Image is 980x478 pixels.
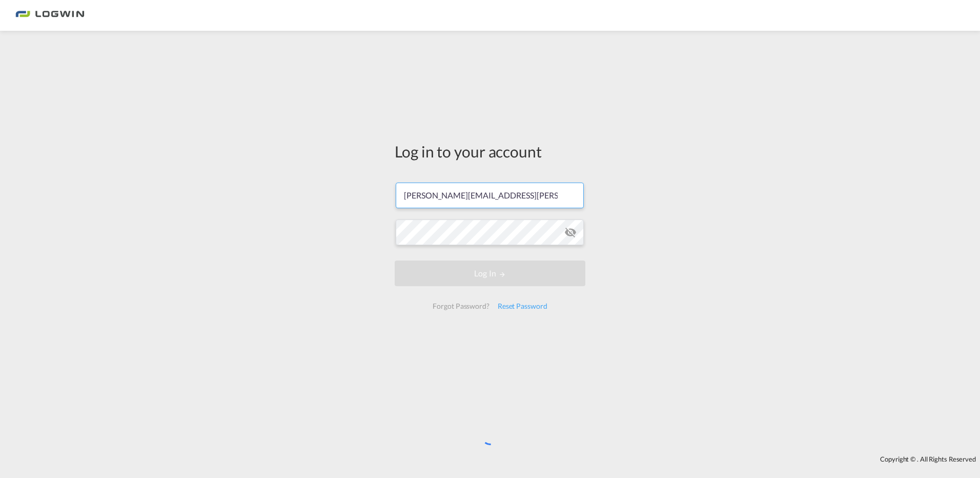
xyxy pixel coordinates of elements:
[428,297,493,315] div: Forgot Password?
[395,141,585,162] div: Log in to your account
[494,297,552,315] div: Reset Password
[15,4,85,27] img: bc73a0e0d8c111efacd525e4c8ad7d32.png
[564,226,577,238] md-icon: icon-eye-off
[395,261,585,286] button: LOGIN
[396,183,584,208] input: Enter email/phone number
